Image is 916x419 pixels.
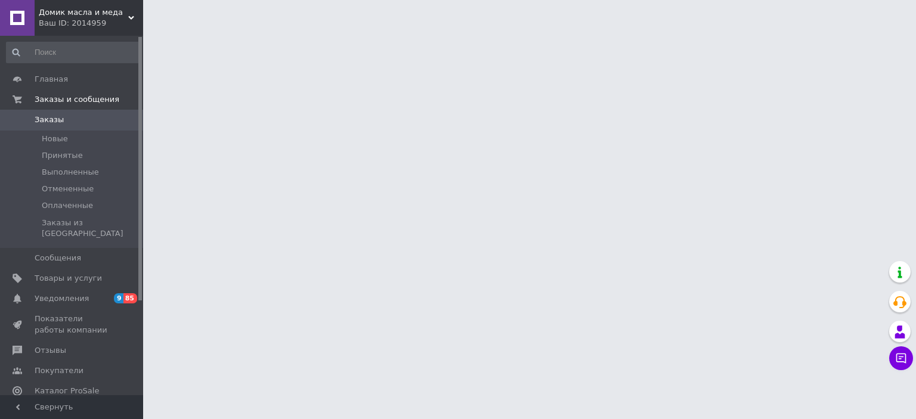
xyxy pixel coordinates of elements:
[35,273,102,284] span: Товары и услуги
[39,7,128,18] span: Домик масла и меда
[35,365,83,376] span: Покупатели
[39,18,143,29] div: Ваш ID: 2014959
[35,74,68,85] span: Главная
[35,345,66,356] span: Отзывы
[42,134,68,144] span: Новые
[6,42,141,63] input: Поиск
[42,150,83,161] span: Принятые
[123,293,137,303] span: 85
[42,218,140,239] span: Заказы из [GEOGRAPHIC_DATA]
[35,94,119,105] span: Заказы и сообщения
[35,293,89,304] span: Уведомления
[42,184,94,194] span: Отмененные
[42,167,99,178] span: Выполненные
[889,346,913,370] button: Чат с покупателем
[35,386,99,396] span: Каталог ProSale
[35,114,64,125] span: Заказы
[35,253,81,263] span: Сообщения
[114,293,123,303] span: 9
[35,314,110,335] span: Показатели работы компании
[42,200,93,211] span: Оплаченные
